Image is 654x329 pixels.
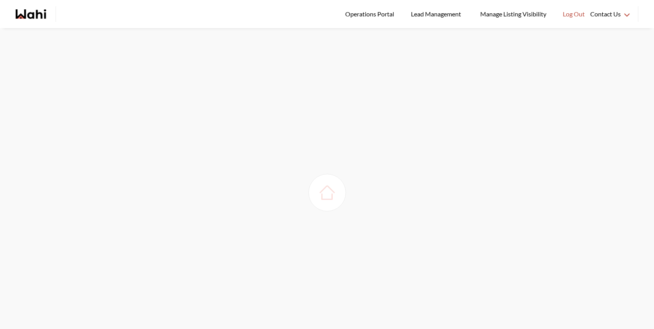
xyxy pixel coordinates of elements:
[345,9,397,19] span: Operations Portal
[16,9,46,19] a: Wahi homepage
[411,9,464,19] span: Lead Management
[563,9,585,19] span: Log Out
[316,182,338,204] img: loading house image
[478,9,549,19] span: Manage Listing Visibility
